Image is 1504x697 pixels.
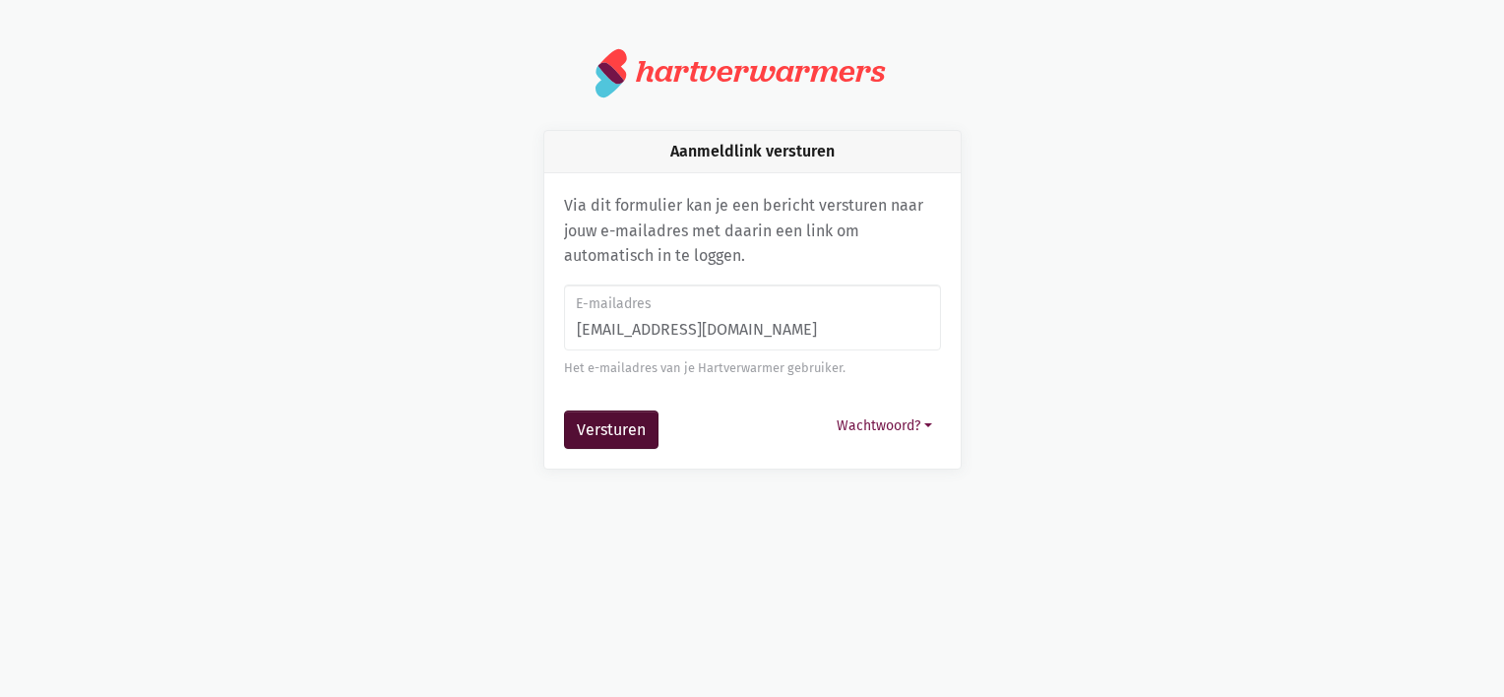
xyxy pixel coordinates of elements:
[636,53,885,90] div: hartverwarmers
[564,358,941,378] div: Het e-mailadres van je Hartverwarmer gebruiker.
[564,193,941,269] p: Via dit formulier kan je een bericht versturen naar jouw e-mailadres met daarin een link om autom...
[564,411,658,450] button: Versturen
[576,293,927,315] label: E-mailadres
[595,47,909,98] a: hartverwarmers
[595,47,628,98] img: logo.svg
[564,285,941,450] form: Aanmeldlink versturen
[828,411,941,441] button: Wachtwoord?
[544,131,961,173] div: Aanmeldlink versturen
